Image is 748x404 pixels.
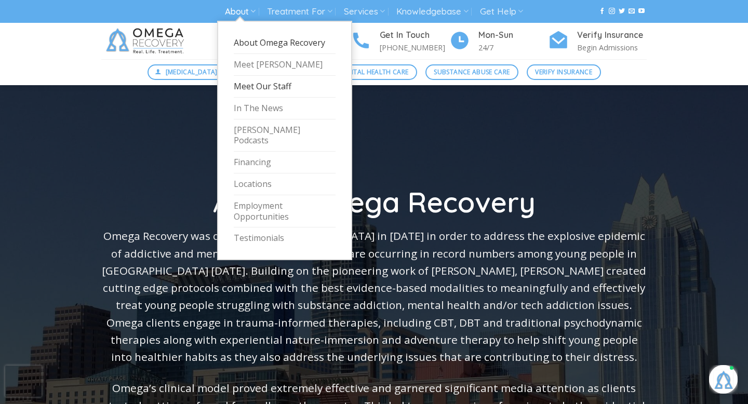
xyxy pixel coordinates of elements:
[267,2,332,21] a: Treatment For
[234,32,336,54] a: About Omega Recovery
[478,42,548,53] p: 24/7
[234,54,336,76] a: Meet [PERSON_NAME]
[478,29,548,42] h4: Mon-Sun
[351,29,449,54] a: Get In Touch [PHONE_NUMBER]
[396,2,468,21] a: Knowledgebase
[148,64,226,80] a: [MEDICAL_DATA]
[213,184,536,220] span: About Omega Recovery
[344,2,385,21] a: Services
[535,67,592,77] span: Verify Insurance
[234,98,336,119] a: In The News
[166,67,218,77] span: [MEDICAL_DATA]
[101,23,192,59] img: Omega Recovery
[599,8,605,15] a: Follow on Facebook
[527,64,601,80] a: Verify Insurance
[609,8,615,15] a: Follow on Instagram
[340,67,408,77] span: Mental Health Care
[234,173,336,195] a: Locations
[638,8,645,15] a: Follow on YouTube
[434,67,510,77] span: Substance Abuse Care
[225,2,256,21] a: About
[480,2,523,21] a: Get Help
[234,227,336,249] a: Testimonials
[234,152,336,173] a: Financing
[234,119,336,152] a: [PERSON_NAME] Podcasts
[425,64,518,80] a: Substance Abuse Care
[619,8,625,15] a: Follow on Twitter
[234,195,336,228] a: Employment Opportunities
[5,366,42,397] iframe: reCAPTCHA
[380,42,449,53] p: [PHONE_NUMBER]
[629,8,635,15] a: Send us an email
[101,227,647,366] p: Omega Recovery was created in [GEOGRAPHIC_DATA] in [DATE] in order to address the explosive epide...
[331,64,417,80] a: Mental Health Care
[577,42,647,53] p: Begin Admissions
[577,29,647,42] h4: Verify Insurance
[234,76,336,98] a: Meet Our Staff
[548,29,647,54] a: Verify Insurance Begin Admissions
[380,29,449,42] h4: Get In Touch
